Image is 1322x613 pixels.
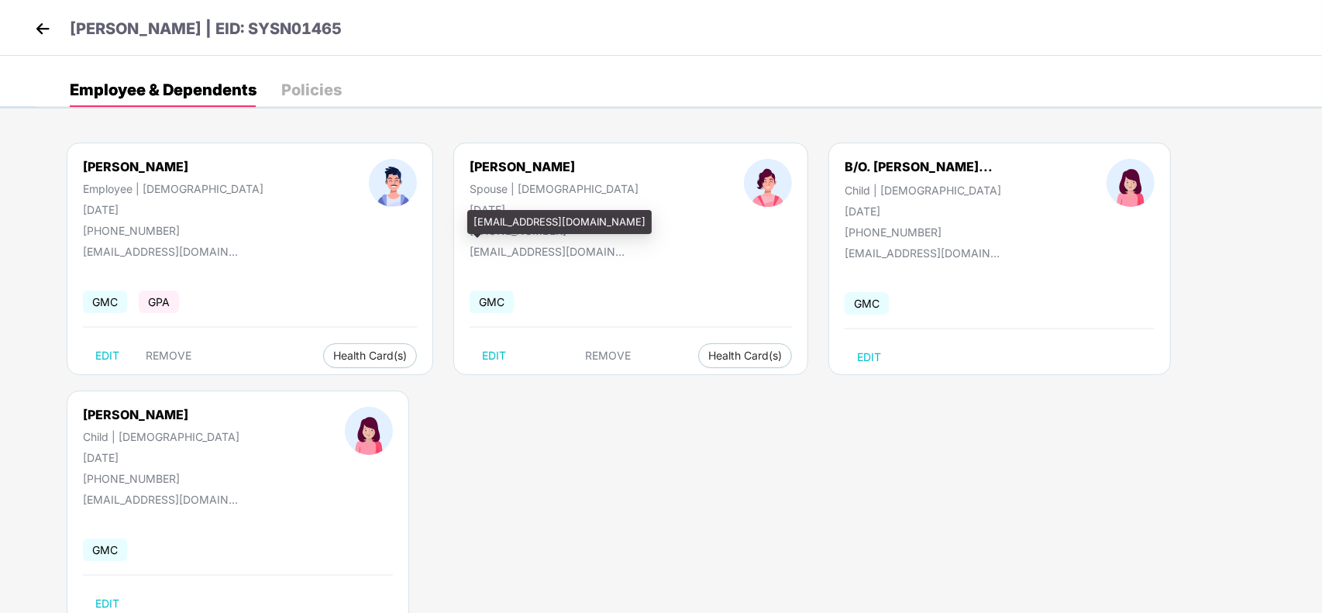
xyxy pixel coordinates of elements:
[333,352,407,360] span: Health Card(s)
[95,350,119,362] span: EDIT
[83,224,263,237] div: [PHONE_NUMBER]
[573,343,644,368] button: REMOVE
[31,17,54,40] img: back
[369,159,417,207] img: profileImage
[708,352,782,360] span: Health Card(s)
[470,182,639,195] div: Spouse | [DEMOGRAPHIC_DATA]
[83,451,239,464] div: [DATE]
[323,343,417,368] button: Health Card(s)
[139,291,179,313] span: GPA
[845,184,1001,197] div: Child | [DEMOGRAPHIC_DATA]
[133,343,204,368] button: REMOVE
[467,210,652,235] div: [EMAIL_ADDRESS][DOMAIN_NAME]
[845,345,893,370] button: EDIT
[845,246,1000,260] div: [EMAIL_ADDRESS][DOMAIN_NAME]
[83,430,239,443] div: Child | [DEMOGRAPHIC_DATA]
[83,407,239,422] div: [PERSON_NAME]
[70,82,256,98] div: Employee & Dependents
[83,291,127,313] span: GMC
[1107,159,1155,207] img: profileImage
[845,292,889,315] span: GMC
[345,407,393,455] img: profileImage
[698,343,792,368] button: Health Card(s)
[470,343,518,368] button: EDIT
[744,159,792,207] img: profileImage
[281,82,342,98] div: Policies
[482,350,506,362] span: EDIT
[845,159,993,174] div: B/O. [PERSON_NAME]...
[586,350,632,362] span: REMOVE
[470,203,639,216] div: [DATE]
[83,472,239,485] div: [PHONE_NUMBER]
[83,539,127,561] span: GMC
[83,203,263,216] div: [DATE]
[83,159,263,174] div: [PERSON_NAME]
[83,245,238,258] div: [EMAIL_ADDRESS][DOMAIN_NAME]
[845,205,1001,218] div: [DATE]
[146,350,191,362] span: REMOVE
[70,17,342,41] p: [PERSON_NAME] | EID: SYSN01465
[83,182,263,195] div: Employee | [DEMOGRAPHIC_DATA]
[470,245,625,258] div: [EMAIL_ADDRESS][DOMAIN_NAME]
[470,159,639,174] div: [PERSON_NAME]
[95,598,119,610] span: EDIT
[470,291,514,313] span: GMC
[83,343,132,368] button: EDIT
[845,226,1001,239] div: [PHONE_NUMBER]
[83,493,238,506] div: [EMAIL_ADDRESS][DOMAIN_NAME]
[857,351,881,363] span: EDIT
